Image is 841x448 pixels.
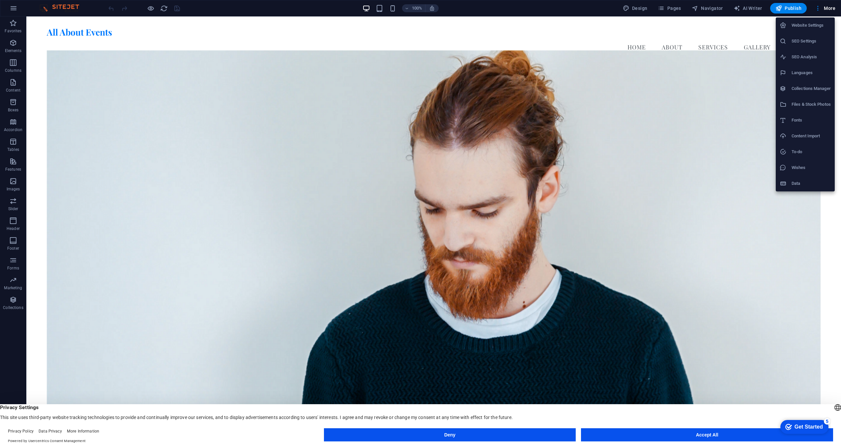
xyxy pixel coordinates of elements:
h6: SEO Analysis [792,53,831,61]
div: 5 [49,1,55,8]
div: Get Started [19,7,48,13]
h6: Wishes [792,164,831,172]
h6: Files & Stock Photos [792,100,831,108]
h6: Data [792,180,831,187]
h6: SEO Settings [792,37,831,45]
h6: Content Import [792,132,831,140]
h6: Collections Manager [792,85,831,93]
h6: Website Settings [792,21,831,29]
h6: To-do [792,148,831,156]
h6: Languages [792,69,831,77]
h6: Fonts [792,116,831,124]
div: Get Started 5 items remaining, 0% complete [5,3,53,17]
